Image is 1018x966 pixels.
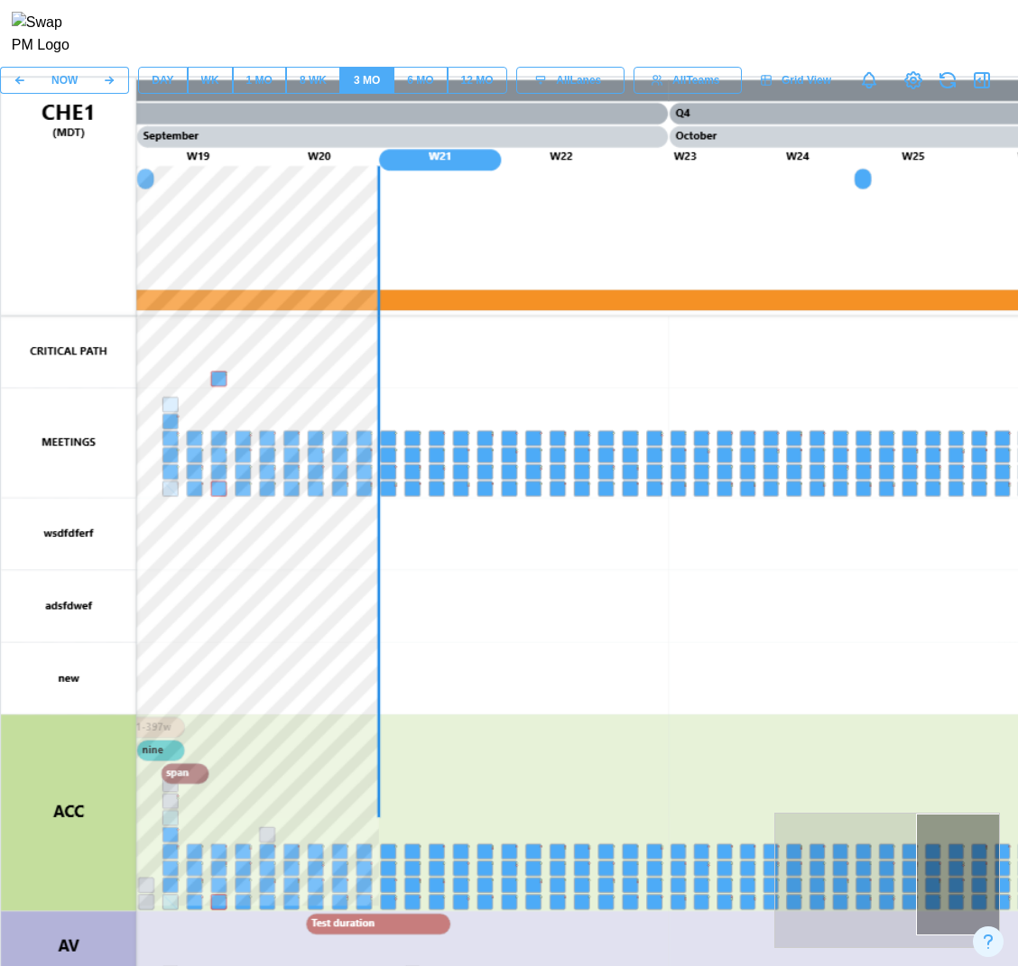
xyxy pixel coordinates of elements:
img: Swap PM Logo [12,12,85,57]
a: Grid View [751,67,845,94]
span: Grid View [782,68,831,93]
div: 1 MO [246,72,273,89]
button: Refresh Grid [935,68,960,93]
a: View Project [901,68,926,93]
button: 12 MO [448,67,507,94]
div: 12 MO [461,72,494,89]
button: 8 WK [286,67,340,94]
button: WK [188,67,233,94]
div: NOW [51,72,78,89]
span: All Teams [672,68,719,93]
div: 3 MO [354,72,380,89]
div: WK [201,72,219,89]
button: DAY [138,67,187,94]
div: DAY [152,72,173,89]
button: NOW [39,67,90,94]
div: 8 WK [300,72,327,89]
button: AllLanes [516,67,625,94]
button: AllTeams [634,67,742,94]
div: 6 MO [407,72,433,89]
button: 3 MO [340,67,393,94]
button: 6 MO [393,67,447,94]
button: 1 MO [233,67,286,94]
button: Open Drawer [969,68,995,93]
span: All Lanes [556,68,601,93]
a: Notifications [854,65,884,96]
